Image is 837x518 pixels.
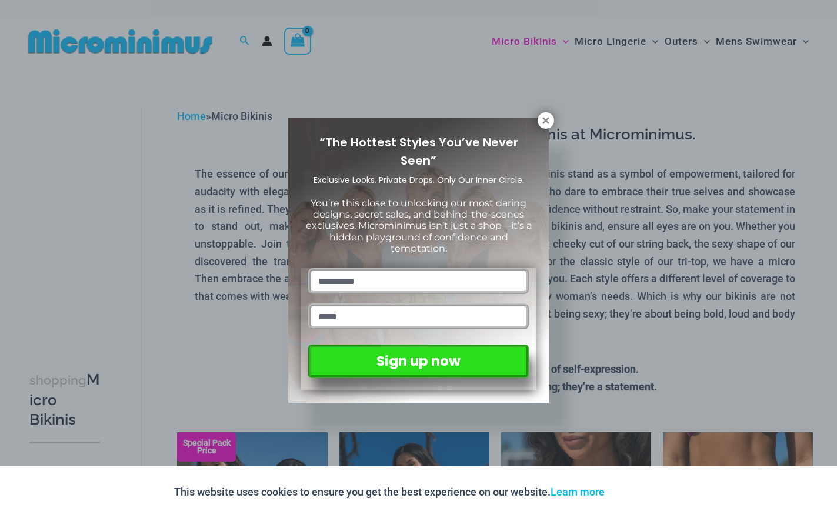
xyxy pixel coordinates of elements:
button: Accept [613,478,663,506]
a: Learn more [551,486,605,498]
span: “The Hottest Styles You’ve Never Seen” [319,134,518,169]
span: You’re this close to unlocking our most daring designs, secret sales, and behind-the-scenes exclu... [306,198,532,254]
button: Sign up now [308,345,529,378]
button: Close [538,112,554,129]
span: Exclusive Looks. Private Drops. Only Our Inner Circle. [314,174,524,186]
p: This website uses cookies to ensure you get the best experience on our website. [174,483,605,501]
